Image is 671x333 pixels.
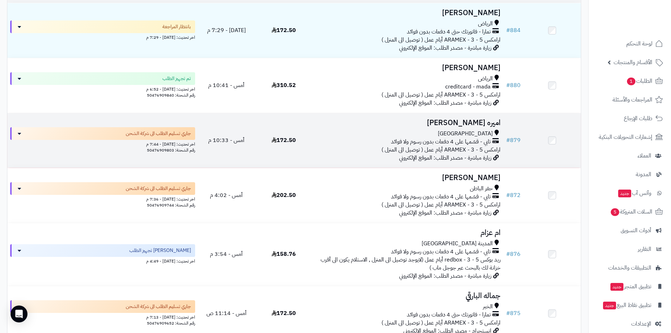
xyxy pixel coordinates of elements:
span: ارامكس ARAMEX - 3 - 5 أيام عمل ( توصيل الى المنزل ) [381,36,501,44]
span: تمارا - فاتورتك حتى 4 دفعات بدون فوائد [407,311,491,319]
span: 310.52 [272,81,296,90]
span: ريد بوكس redbox - 3 - 5 أيام عمل (لايوجد توصيل الى المنزل , الاستلام يكون الى أقرب خزانة لك بالبح... [321,255,501,272]
a: التطبيقات والخدمات [593,259,667,276]
span: [DATE] - 7:29 م [207,26,246,35]
span: # [506,26,510,35]
span: أمس - 11:14 ص [206,309,247,317]
span: جاري تسليم الطلب الى شركة الشحن [126,130,191,137]
a: المراجعات والأسئلة [593,91,667,108]
span: creditcard - mada [445,83,491,91]
span: جاري تسليم الطلب الى شركة الشحن [126,303,191,310]
a: العملاء [593,147,667,164]
span: # [506,309,510,317]
a: لوحة التحكم [593,35,667,52]
span: 172.50 [272,136,296,144]
a: #879 [506,136,521,144]
span: 1 [627,78,635,85]
span: تمارا - فاتورتك حتى 4 دفعات بدون فوائد [407,28,491,36]
a: طلبات الإرجاع [593,110,667,127]
span: أمس - 10:33 م [208,136,244,144]
h3: [PERSON_NAME] [315,174,501,182]
div: اخر تحديث: [DATE] - 7:13 م [10,313,195,320]
span: [PERSON_NAME] تجهيز الطلب [129,247,191,254]
a: المدونة [593,166,667,183]
a: إشعارات التحويلات البنكية [593,129,667,146]
span: طلبات الإرجاع [624,113,652,123]
span: الطلبات [626,76,652,86]
span: # [506,136,510,144]
a: أدوات التسويق [593,222,667,239]
h3: ام عزام [315,229,501,237]
span: زيارة مباشرة - مصدر الطلب: الموقع الإلكتروني [399,44,491,52]
span: ارامكس ARAMEX - 3 - 5 أيام عمل ( توصيل الى المنزل ) [381,91,501,99]
span: تابي - قسّمها على 4 دفعات بدون رسوم ولا فوائد [391,193,491,201]
span: أمس - 4:02 م [210,191,243,199]
span: التقارير [638,244,651,254]
span: 202.50 [272,191,296,199]
img: logo-2.png [623,18,664,32]
span: رقم الشحنة: 50476909744 [147,202,195,208]
span: التطبيقات والخدمات [608,263,651,273]
a: تطبيق نقاط البيعجديد [593,297,667,314]
span: 5 [611,208,619,216]
span: أمس - 10:41 م [208,81,244,90]
span: السلات المتروكة [610,207,652,217]
a: الطلبات1 [593,73,667,90]
span: المدينة [GEOGRAPHIC_DATA] [422,240,493,248]
a: #876 [506,250,521,258]
span: أدوات التسويق [621,226,651,235]
span: جاري تسليم الطلب الى شركة الشحن [126,185,191,192]
span: # [506,81,510,90]
a: #875 [506,309,521,317]
span: الإعدادات [631,319,651,329]
a: #884 [506,26,521,35]
span: جديد [618,190,631,197]
span: تابي - قسّمها على 4 دفعات بدون رسوم ولا فوائد [391,248,491,256]
span: تطبيق نقاط البيع [602,300,651,310]
span: جديد [610,283,623,291]
h3: [PERSON_NAME] [315,9,501,17]
span: زيارة مباشرة - مصدر الطلب: الموقع الإلكتروني [399,99,491,107]
h3: [PERSON_NAME] [315,64,501,72]
span: تابي - قسّمها على 4 دفعات بدون رسوم ولا فوائد [391,138,491,146]
span: رقم الشحنة: 50476909840 [147,92,195,98]
a: #872 [506,191,521,199]
div: اخر تحديث: [DATE] - 7:29 م [10,33,195,41]
span: بانتظار المراجعة [162,23,191,30]
span: [GEOGRAPHIC_DATA] [438,130,493,138]
span: # [506,191,510,199]
span: المدونة [636,169,651,179]
span: تطبيق المتجر [610,282,651,291]
span: # [506,250,510,258]
a: تطبيق المتجرجديد [593,278,667,295]
span: العملاء [638,151,651,161]
span: إشعارات التحويلات البنكية [599,132,652,142]
div: Open Intercom Messenger [11,306,27,322]
span: الرياض [478,75,493,83]
span: 172.50 [272,26,296,35]
div: اخر تحديث: [DATE] - 6:52 م [10,85,195,92]
span: 158.76 [272,250,296,258]
span: 172.50 [272,309,296,317]
span: وآتس آب [617,188,651,198]
span: رقم الشحنة: 50476909652 [147,320,195,326]
div: اخر تحديث: [DATE] - 4:49 م [10,257,195,264]
span: ارامكس ARAMEX - 3 - 5 أيام عمل ( توصيل الى المنزل ) [381,201,501,209]
span: جديد [603,302,616,309]
a: السلات المتروكة5 [593,203,667,220]
a: وآتس آبجديد [593,185,667,202]
span: رقم الشحنة: 50476909803 [147,147,195,153]
span: المراجعات والأسئلة [613,95,652,105]
span: زيارة مباشرة - مصدر الطلب: الموقع الإلكتروني [399,272,491,280]
h3: جماله البارقي [315,292,501,300]
span: تم تجهيز الطلب [162,75,191,82]
span: ارامكس ARAMEX - 3 - 5 أيام عمل ( توصيل الى المنزل ) [381,319,501,327]
span: لوحة التحكم [626,39,652,49]
span: حفر الباطن [470,185,493,193]
h3: اميره [PERSON_NAME] [315,119,501,127]
span: ارامكس ARAMEX - 3 - 5 أيام عمل ( توصيل الى المنزل ) [381,146,501,154]
span: زيارة مباشرة - مصدر الطلب: الموقع الإلكتروني [399,154,491,162]
a: #880 [506,81,521,90]
span: الأقسام والمنتجات [614,57,652,67]
span: الخبر [483,303,493,311]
